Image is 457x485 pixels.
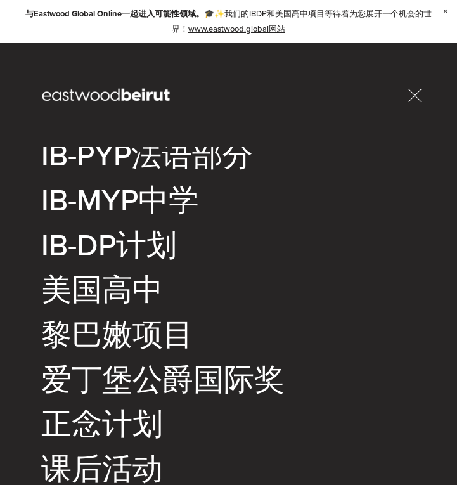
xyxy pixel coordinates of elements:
[41,140,253,171] a: IB-PYP法语部分
[41,184,199,215] a: IB-MYP中学
[188,23,285,34] a: www.eastwood.global网站
[41,319,193,349] a: 黎巴嫩项目
[41,275,163,305] a: 美国高中
[41,364,285,394] a: 爱丁堡公爵国际奖
[41,453,163,484] a: 课后活动
[27,70,188,120] img: EastwoodIS全球网站
[41,409,163,439] a: 正念计划
[41,230,177,260] a: IB-DP计划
